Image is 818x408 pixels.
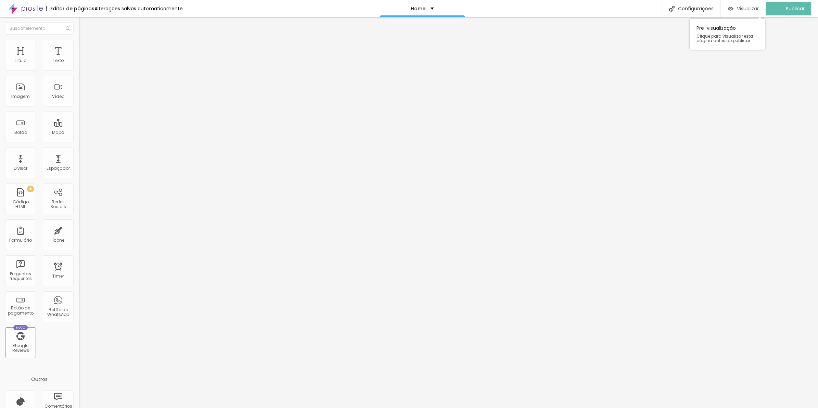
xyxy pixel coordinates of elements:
button: Publicar [766,2,811,15]
span: Publicar [786,6,805,11]
div: Novo [13,325,28,330]
div: Pre-visualização [690,19,765,50]
img: Icone [669,6,675,12]
div: Formulário [9,238,32,243]
div: Botão de pagamento [7,306,34,316]
span: Visualizar [737,6,759,11]
div: Espaçador [47,166,70,171]
div: Alterações salvas automaticamente [94,6,183,11]
iframe: Editor [79,17,818,408]
button: Visualizar [721,2,766,15]
div: Título [15,58,26,63]
div: Botão do WhatsApp [44,307,72,317]
div: Botão [14,130,27,135]
div: Editor de páginas [46,6,94,11]
p: Home [411,6,425,11]
div: Código HTML [7,200,34,209]
div: Divisor [14,166,27,171]
img: view-1.svg [728,6,733,12]
div: Google Reviews [7,343,34,353]
div: Imagem [11,94,30,99]
span: Clique para visualizar esta página antes de publicar. [696,34,758,43]
div: Redes Sociais [44,200,72,209]
div: Texto [53,58,64,63]
input: Buscar elemento [5,22,74,35]
div: Mapa [52,130,64,135]
div: Vídeo [52,94,64,99]
div: Ícone [52,238,64,243]
img: Icone [66,26,70,30]
div: Timer [52,274,64,279]
div: Perguntas frequentes [7,271,34,281]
